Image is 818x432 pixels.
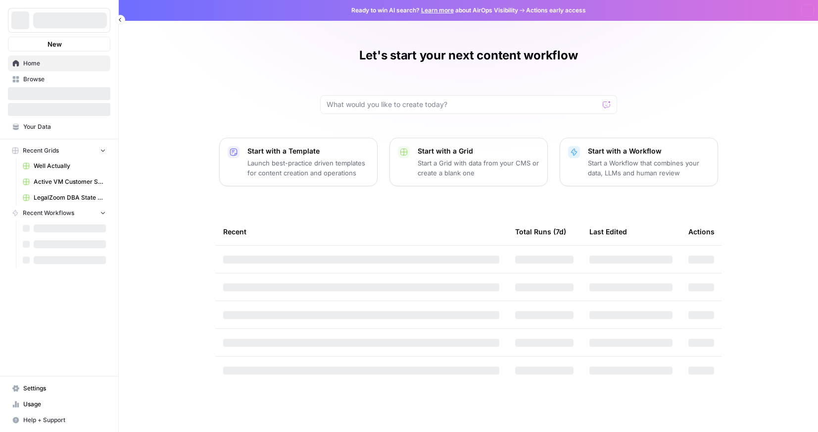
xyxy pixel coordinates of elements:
a: LegalZoom DBA State Articles [18,190,110,206]
a: Your Data [8,119,110,135]
span: Ready to win AI search? about AirOps Visibility [351,6,518,15]
button: Recent Grids [8,143,110,158]
span: Well Actually [34,162,106,170]
p: Start with a Workflow [588,146,710,156]
button: Start with a TemplateLaunch best-practice driven templates for content creation and operations [219,138,378,186]
button: Recent Workflows [8,206,110,220]
div: Total Runs (7d) [515,218,566,245]
div: Recent [223,218,499,245]
p: Launch best-practice driven templates for content creation and operations [247,158,369,178]
span: Your Data [23,122,106,131]
span: Home [23,59,106,68]
a: Well Actually [18,158,110,174]
span: Recent Workflows [23,209,74,217]
p: Start with a Template [247,146,369,156]
a: Active VM Customer Sorting [18,174,110,190]
div: Actions [688,218,715,245]
span: LegalZoom DBA State Articles [34,193,106,202]
p: Start a Workflow that combines your data, LLMs and human review [588,158,710,178]
div: Last Edited [589,218,627,245]
span: New [48,39,62,49]
button: Start with a WorkflowStart a Workflow that combines your data, LLMs and human review [560,138,718,186]
input: What would you like to create today? [327,100,599,109]
p: Start with a Grid [418,146,539,156]
a: Learn more [421,6,454,14]
a: Home [8,55,110,71]
span: Recent Grids [23,146,59,155]
button: New [8,37,110,52]
span: Help + Support [23,416,106,425]
span: Usage [23,400,106,409]
span: Browse [23,75,106,84]
p: Start a Grid with data from your CMS or create a blank one [418,158,539,178]
button: Start with a GridStart a Grid with data from your CMS or create a blank one [389,138,548,186]
span: Settings [23,384,106,393]
button: Help + Support [8,412,110,428]
a: Usage [8,396,110,412]
a: Browse [8,71,110,87]
a: Settings [8,380,110,396]
span: Active VM Customer Sorting [34,177,106,186]
span: Actions early access [526,6,586,15]
h1: Let's start your next content workflow [359,48,578,63]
